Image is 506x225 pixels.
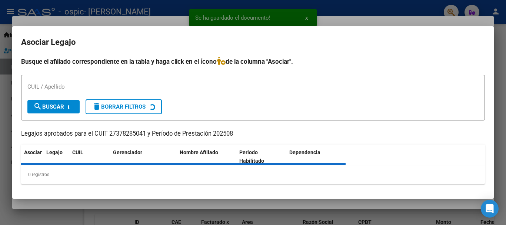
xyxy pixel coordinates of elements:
[21,35,485,49] h2: Asociar Legajo
[43,145,69,169] datatable-header-cell: Legajo
[110,145,177,169] datatable-header-cell: Gerenciador
[481,200,499,218] div: Open Intercom Messenger
[239,149,264,164] span: Periodo Habilitado
[92,102,101,111] mat-icon: delete
[33,102,42,111] mat-icon: search
[177,145,236,169] datatable-header-cell: Nombre Afiliado
[21,165,485,184] div: 0 registros
[286,145,346,169] datatable-header-cell: Dependencia
[27,100,80,113] button: Buscar
[289,149,320,155] span: Dependencia
[33,103,64,110] span: Buscar
[86,99,162,114] button: Borrar Filtros
[92,103,146,110] span: Borrar Filtros
[21,57,485,66] h4: Busque el afiliado correspondiente en la tabla y haga click en el ícono de la columna "Asociar".
[21,129,485,139] p: Legajos aprobados para el CUIT 27378285041 y Período de Prestación 202508
[21,145,43,169] datatable-header-cell: Asociar
[24,149,42,155] span: Asociar
[113,149,142,155] span: Gerenciador
[236,145,286,169] datatable-header-cell: Periodo Habilitado
[69,145,110,169] datatable-header-cell: CUIL
[180,149,218,155] span: Nombre Afiliado
[72,149,83,155] span: CUIL
[46,149,63,155] span: Legajo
